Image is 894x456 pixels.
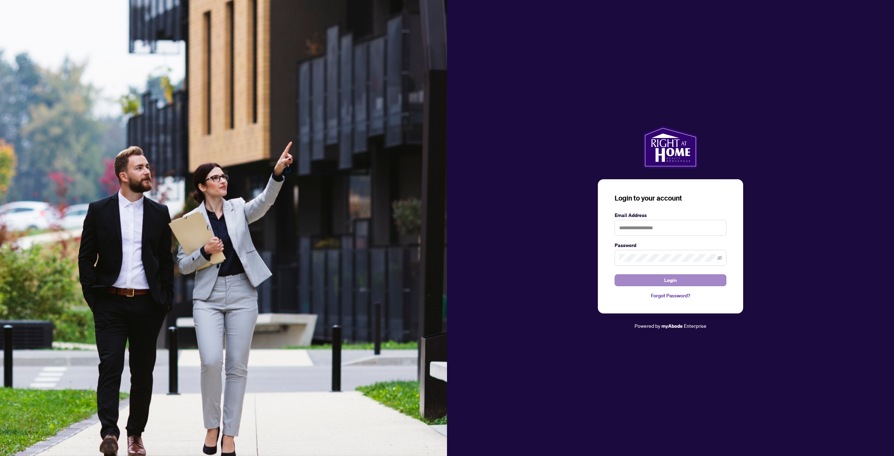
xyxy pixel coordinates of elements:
img: ma-logo [643,126,697,168]
button: Login [615,274,726,286]
a: myAbode [661,322,683,330]
span: Enterprise [684,323,706,329]
h3: Login to your account [615,193,726,203]
a: Forgot Password? [615,292,726,299]
label: Email Address [615,211,726,219]
span: Powered by [635,323,660,329]
label: Password [615,241,726,249]
span: eye-invisible [717,255,722,260]
span: Login [664,275,677,286]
